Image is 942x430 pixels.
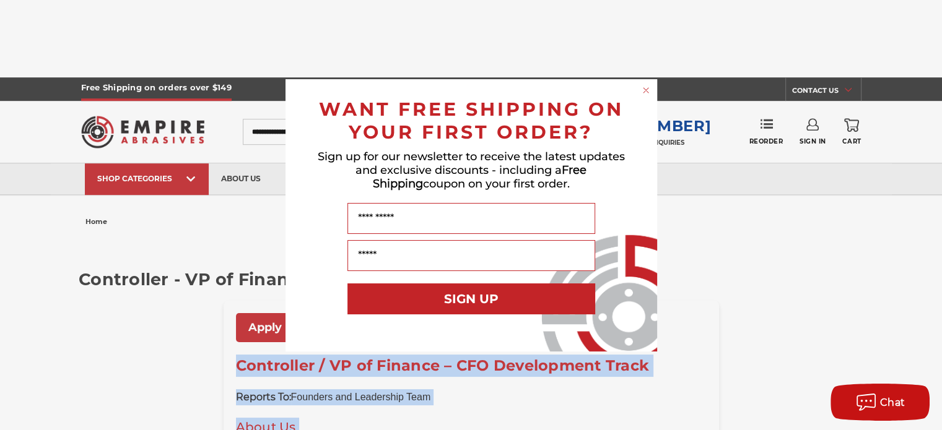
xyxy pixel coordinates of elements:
[831,384,930,421] button: Chat
[347,283,595,314] button: SIGN UP
[640,84,652,97] button: Close dialog
[880,397,905,408] span: Chat
[373,163,587,191] span: Free Shipping
[319,98,624,144] span: WANT FREE SHIPPING ON YOUR FIRST ORDER?
[318,150,625,191] span: Sign up for our newsletter to receive the latest updates and exclusive discounts - including a co...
